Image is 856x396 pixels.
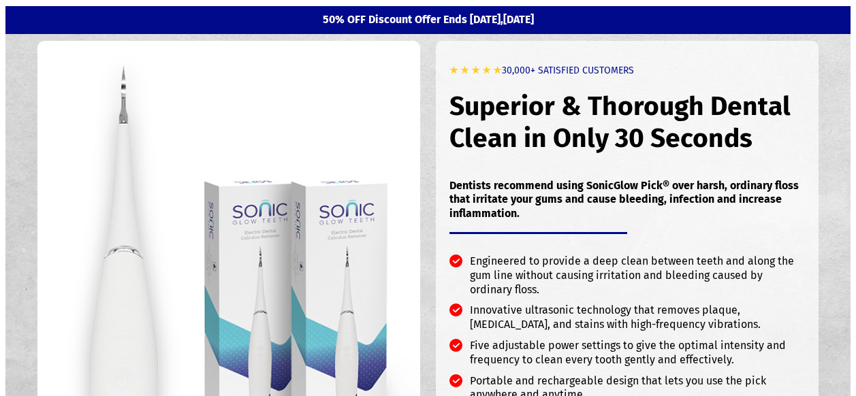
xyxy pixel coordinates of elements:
[449,179,805,221] p: Dentists recommend using SonicGlow Pick® over harsh, ordinary floss that irritate your gums and c...
[449,339,805,374] li: Five adjustable power settings to give the optimal intensity and frequency to clean every tooth g...
[449,303,805,339] li: Innovative ultrasonic technology that removes plaque, [MEDICAL_DATA], and stains with high-freque...
[503,13,534,26] b: [DATE]
[449,254,805,303] li: Engineered to provide a deep clean between teeth and along the gum line without causing irritatio...
[449,51,805,77] h6: 30,000+ SATISFIED CUSTOMERS
[449,77,805,168] h1: Superior & Thorough Dental Clean in Only 30 Seconds
[30,13,827,27] p: 50% OFF Discount Offer Ends [DATE],
[449,65,502,76] b: ★ ★ ★ ★ ★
